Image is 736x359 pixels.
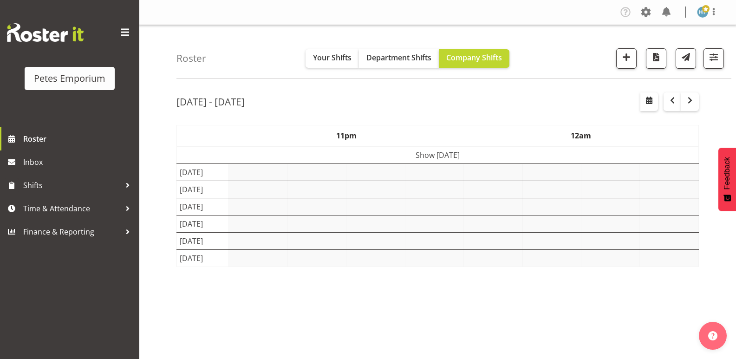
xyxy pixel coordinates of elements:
button: Filter Shifts [703,48,724,69]
img: helena-tomlin701.jpg [697,7,708,18]
td: [DATE] [177,181,229,198]
span: Inbox [23,155,135,169]
span: Roster [23,132,135,146]
button: Department Shifts [359,49,439,68]
button: Feedback - Show survey [718,148,736,211]
td: [DATE] [177,249,229,267]
span: Finance & Reporting [23,225,121,239]
button: Company Shifts [439,49,509,68]
th: 11pm [229,125,464,146]
td: [DATE] [177,215,229,232]
button: Send a list of all shifts for the selected filtered period to all rostered employees. [676,48,696,69]
span: Shifts [23,178,121,192]
img: help-xxl-2.png [708,331,717,340]
td: [DATE] [177,198,229,215]
span: Feedback [723,157,731,189]
img: Rosterit website logo [7,23,84,42]
span: Company Shifts [446,52,502,63]
button: Download a PDF of the roster according to the set date range. [646,48,666,69]
button: Add a new shift [616,48,637,69]
button: Your Shifts [306,49,359,68]
h4: Roster [176,53,206,64]
th: 12am [464,125,699,146]
td: Show [DATE] [177,146,699,164]
td: [DATE] [177,232,229,249]
span: Time & Attendance [23,202,121,215]
span: Department Shifts [366,52,431,63]
h2: [DATE] - [DATE] [176,96,245,108]
span: Your Shifts [313,52,352,63]
td: [DATE] [177,163,229,181]
button: Select a specific date within the roster. [640,92,658,111]
div: Petes Emporium [34,72,105,85]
